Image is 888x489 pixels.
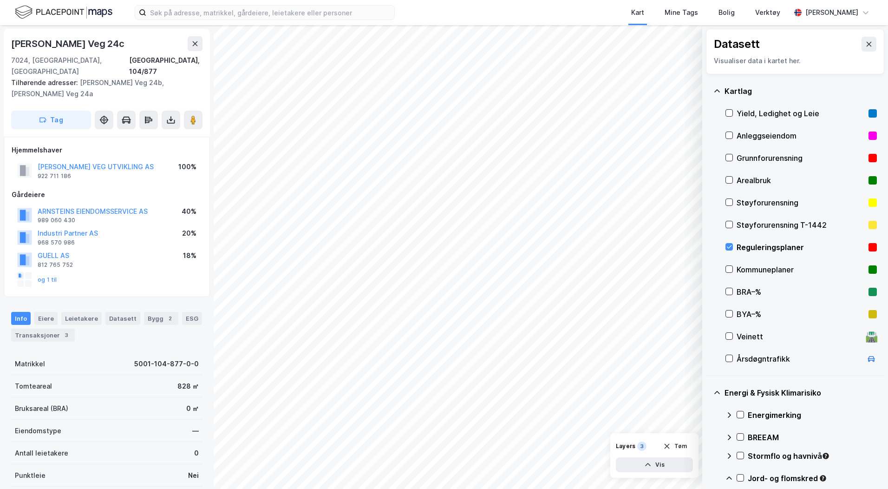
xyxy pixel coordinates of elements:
[755,7,780,18] div: Verktøy
[11,36,126,51] div: [PERSON_NAME] Veg 24c
[15,358,45,370] div: Matrikkel
[146,6,394,20] input: Søk på adresse, matrikkel, gårdeiere, leietakere eller personer
[718,7,735,18] div: Bolig
[631,7,644,18] div: Kart
[38,261,73,269] div: 812 765 752
[12,145,202,156] div: Hjemmelshaver
[616,443,635,450] div: Layers
[134,358,199,370] div: 5001-104-877-0-0
[725,86,877,97] div: Kartlag
[15,4,112,20] img: logo.f888ab2527a4732fd821a326f86c7f29.svg
[192,425,199,436] div: —
[178,161,196,172] div: 100%
[188,470,199,481] div: Nei
[748,432,877,443] div: BREEAM
[865,330,878,343] div: 🛣️
[714,37,760,52] div: Datasett
[737,175,865,186] div: Arealbruk
[737,264,865,275] div: Kommuneplaner
[165,314,175,323] div: 2
[842,444,888,489] iframe: Chat Widget
[38,172,71,180] div: 922 711 186
[665,7,698,18] div: Mine Tags
[194,448,199,459] div: 0
[186,403,199,414] div: 0 ㎡
[725,387,877,398] div: Energi & Fysisk Klimarisiko
[38,217,75,224] div: 989 060 430
[38,239,75,246] div: 968 570 986
[177,381,199,392] div: 828 ㎡
[748,450,877,462] div: Stormflo og havnivå
[62,330,71,340] div: 3
[11,329,75,342] div: Transaksjoner
[842,444,888,489] div: Kontrollprogram for chat
[12,189,202,200] div: Gårdeiere
[737,108,865,119] div: Yield, Ledighet og Leie
[737,353,862,364] div: Årsdøgntrafikk
[737,309,865,320] div: BYA–%
[714,55,876,66] div: Visualiser data i kartet her.
[737,331,862,342] div: Veinett
[737,242,865,253] div: Reguleringsplaner
[657,439,693,454] button: Tøm
[15,425,61,436] div: Eiendomstype
[819,474,827,482] div: Tooltip anchor
[183,250,196,261] div: 18%
[737,152,865,164] div: Grunnforurensning
[182,228,196,239] div: 20%
[15,448,68,459] div: Antall leietakere
[11,77,195,99] div: [PERSON_NAME] Veg 24b, [PERSON_NAME] Veg 24a
[129,55,202,77] div: [GEOGRAPHIC_DATA], 104/877
[34,312,58,325] div: Eiere
[15,470,46,481] div: Punktleie
[105,312,140,325] div: Datasett
[737,197,865,208] div: Støyforurensning
[182,312,202,325] div: ESG
[822,452,830,460] div: Tooltip anchor
[11,79,80,86] span: Tilhørende adresser:
[15,381,52,392] div: Tomteareal
[182,206,196,217] div: 40%
[737,219,865,231] div: Støyforurensning T-1442
[616,457,693,472] button: Vis
[748,410,877,421] div: Energimerking
[61,312,102,325] div: Leietakere
[144,312,178,325] div: Bygg
[737,286,865,297] div: BRA–%
[748,473,877,484] div: Jord- og flomskred
[805,7,858,18] div: [PERSON_NAME]
[637,442,646,451] div: 3
[11,312,31,325] div: Info
[11,55,129,77] div: 7024, [GEOGRAPHIC_DATA], [GEOGRAPHIC_DATA]
[11,111,91,129] button: Tag
[15,403,68,414] div: Bruksareal (BRA)
[737,130,865,141] div: Anleggseiendom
